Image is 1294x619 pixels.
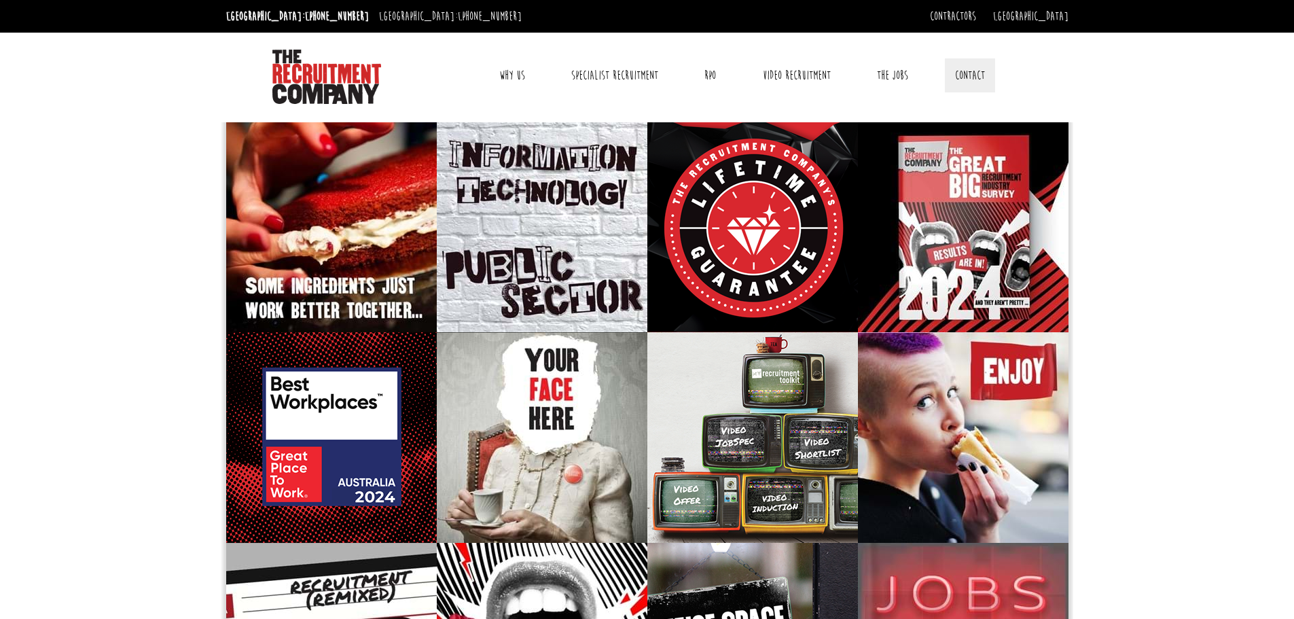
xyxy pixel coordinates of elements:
a: The Jobs [867,58,918,92]
img: The Recruitment Company [272,50,381,104]
a: [GEOGRAPHIC_DATA] [993,9,1068,24]
a: Specialist Recruitment [561,58,668,92]
a: [PHONE_NUMBER] [305,9,369,24]
a: RPO [694,58,726,92]
li: [GEOGRAPHIC_DATA]: [223,5,372,27]
a: [PHONE_NUMBER] [458,9,522,24]
a: Contact [945,58,995,92]
a: Why Us [489,58,535,92]
li: [GEOGRAPHIC_DATA]: [376,5,525,27]
a: Contractors [930,9,976,24]
a: Video Recruitment [753,58,841,92]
